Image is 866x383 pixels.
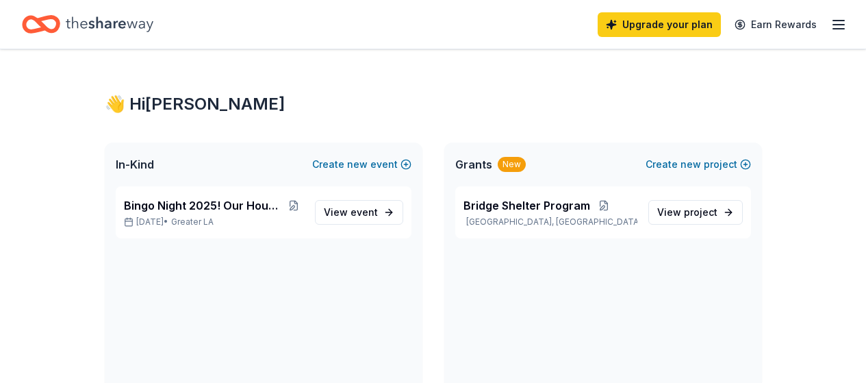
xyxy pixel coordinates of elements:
[116,156,154,173] span: In-Kind
[351,206,378,218] span: event
[312,156,411,173] button: Createnewevent
[598,12,721,37] a: Upgrade your plan
[105,93,762,115] div: 👋 Hi [PERSON_NAME]
[124,197,284,214] span: Bingo Night 2025! Our House has Heart!
[124,217,304,227] p: [DATE] •
[22,8,153,40] a: Home
[684,206,717,218] span: project
[498,157,526,172] div: New
[657,204,717,221] span: View
[648,200,743,225] a: View project
[646,156,751,173] button: Createnewproject
[726,12,825,37] a: Earn Rewards
[463,197,590,214] span: Bridge Shelter Program
[463,217,637,227] p: [GEOGRAPHIC_DATA], [GEOGRAPHIC_DATA]
[347,156,368,173] span: new
[455,156,492,173] span: Grants
[324,204,378,221] span: View
[171,217,214,227] span: Greater LA
[315,200,403,225] a: View event
[680,156,701,173] span: new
